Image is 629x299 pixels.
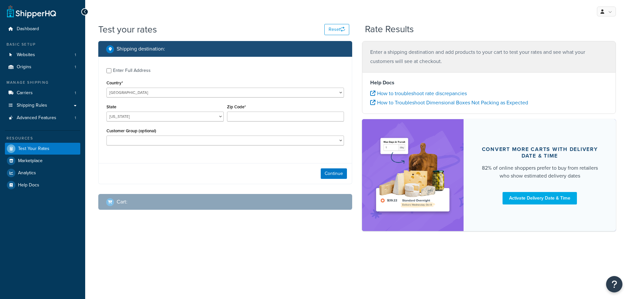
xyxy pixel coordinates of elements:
a: Marketplace [5,155,80,167]
h1: Test your rates [98,23,157,36]
div: 82% of online shoppers prefer to buy from retailers who show estimated delivery dates [479,164,600,180]
div: Basic Setup [5,42,80,47]
span: 1 [75,52,76,58]
span: 1 [75,64,76,70]
span: Websites [17,52,35,58]
span: Dashboard [17,26,39,32]
span: Carriers [17,90,33,96]
li: Origins [5,61,80,73]
button: Reset [324,24,349,35]
a: How to Troubleshoot Dimensional Boxes Not Packing as Expected [370,99,528,106]
div: Convert more carts with delivery date & time [479,146,600,159]
span: Origins [17,64,31,70]
li: Advanced Features [5,112,80,124]
h2: Cart : [117,199,127,205]
span: Marketplace [18,158,43,164]
a: Advanced Features1 [5,112,80,124]
span: 1 [75,90,76,96]
label: Customer Group (optional) [106,128,156,133]
a: Analytics [5,167,80,179]
a: Origins1 [5,61,80,73]
span: 1 [75,115,76,121]
img: feature-image-ddt-36eae7f7280da8017bfb280eaccd9c446f90b1fe08728e4019434db127062ab4.png [372,129,454,221]
a: How to troubleshoot rate discrepancies [370,90,467,97]
div: Manage Shipping [5,80,80,85]
div: Enter Full Address [113,66,151,75]
li: Carriers [5,87,80,99]
label: Country* [106,80,123,85]
span: Help Docs [18,182,39,188]
a: Dashboard [5,23,80,35]
h2: Rate Results [365,24,414,34]
a: Activate Delivery Date & Time [503,192,577,204]
li: Websites [5,49,80,61]
h2: Shipping destination : [117,46,165,52]
a: Shipping Rules [5,99,80,112]
label: Zip Code* [227,104,246,109]
label: State [106,104,116,109]
a: Websites1 [5,49,80,61]
a: Carriers1 [5,87,80,99]
div: Resources [5,136,80,141]
span: Advanced Features [17,115,56,121]
input: Enter Full Address [106,68,111,73]
a: Test Your Rates [5,143,80,155]
button: Continue [321,168,347,179]
button: Open Resource Center [606,276,622,292]
span: Shipping Rules [17,103,47,108]
a: Help Docs [5,179,80,191]
p: Enter a shipping destination and add products to your cart to test your rates and see what your c... [370,48,608,66]
h4: Help Docs [370,79,608,87]
span: Analytics [18,170,36,176]
span: Test Your Rates [18,146,49,152]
